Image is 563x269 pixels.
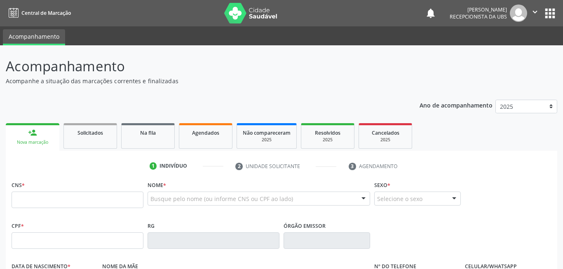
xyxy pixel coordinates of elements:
div: 2025 [365,137,406,143]
button:  [527,5,543,22]
button: apps [543,6,557,21]
a: Central de Marcação [6,6,71,20]
span: Resolvidos [315,129,340,136]
label: Sexo [374,179,390,192]
p: Ano de acompanhamento [420,100,493,110]
div: 2025 [243,137,291,143]
a: Acompanhamento [3,29,65,45]
img: img [510,5,527,22]
i:  [530,7,540,16]
div: person_add [28,128,37,137]
div: [PERSON_NAME] [450,6,507,13]
label: CNS [12,179,25,192]
label: Órgão emissor [284,220,326,232]
span: Na fila [140,129,156,136]
label: RG [148,220,155,232]
span: Não compareceram [243,129,291,136]
span: Solicitados [77,129,103,136]
label: Nome [148,179,166,192]
span: Agendados [192,129,219,136]
span: Cancelados [372,129,399,136]
span: Busque pelo nome (ou informe CNS ou CPF ao lado) [150,194,293,203]
span: Selecione o sexo [377,194,422,203]
div: 1 [150,162,157,170]
div: Nova marcação [12,139,54,145]
div: 2025 [307,137,348,143]
span: Central de Marcação [21,9,71,16]
span: Recepcionista da UBS [450,13,507,20]
p: Acompanhe a situação das marcações correntes e finalizadas [6,77,392,85]
label: CPF [12,220,24,232]
div: Indivíduo [160,162,187,170]
p: Acompanhamento [6,56,392,77]
button: notifications [425,7,436,19]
